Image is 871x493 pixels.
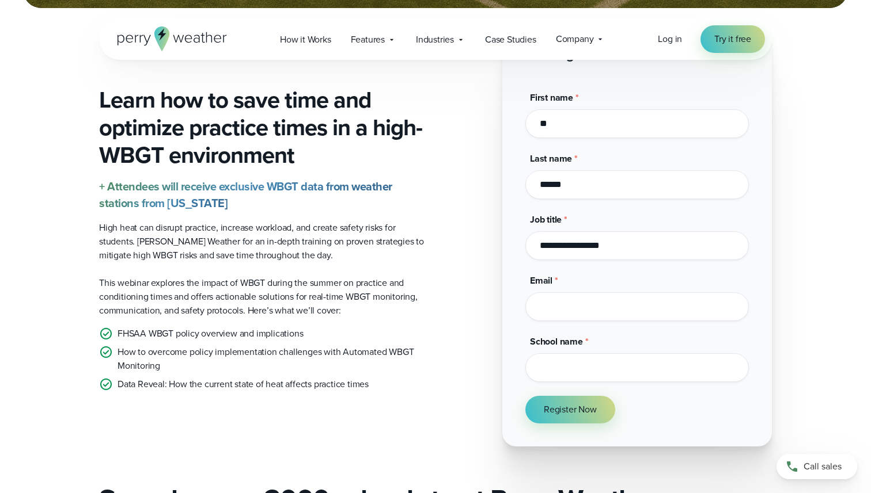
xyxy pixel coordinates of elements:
button: Register Now [525,396,615,423]
span: Email [530,274,552,287]
p: How to overcome policy implementation challenges with Automated WBGT Monitoring [118,345,426,373]
span: Case Studies [485,33,536,47]
a: How it Works [270,28,341,51]
span: Try it free [714,32,751,46]
p: FHSAA WBGT policy overview and implications [118,327,303,341]
span: Job title [530,213,562,226]
a: Call sales [777,454,857,479]
a: Try it free [700,25,765,53]
span: Features [351,33,385,47]
span: Register Now [544,403,597,416]
span: School name [530,335,583,348]
span: Log in [658,32,682,45]
span: Industries [416,33,454,47]
p: Data Reveal: How the current state of heat affects practice times [118,377,369,391]
span: Call sales [804,460,842,473]
a: Case Studies [475,28,546,51]
strong: + Attendees will receive exclusive WBGT data from weather stations from [US_STATE] [99,178,392,212]
a: Log in [658,32,682,46]
span: Last name [530,152,572,165]
p: High heat can disrupt practice, increase workload, and create safety risks for students. [PERSON_... [99,221,426,262]
span: Company [556,32,594,46]
h3: Learn how to save time and optimize practice times in a high-WBGT environment [99,86,426,169]
span: First name [530,91,573,104]
span: How it Works [280,33,331,47]
p: This webinar explores the impact of WBGT during the summer on practice and conditioning times and... [99,276,426,318]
